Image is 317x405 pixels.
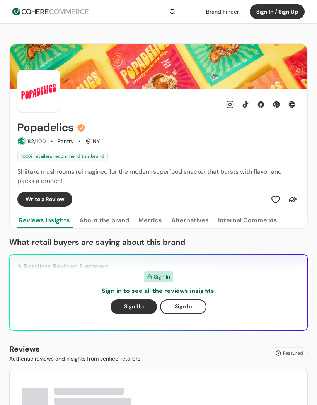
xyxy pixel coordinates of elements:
[17,213,72,228] button: Reviews insights
[160,299,206,314] button: Sign In
[102,286,216,296] p: Sign in to see all the reviews insights.
[27,138,34,145] span: 82
[17,121,73,134] h2: Popadelics
[78,213,131,228] button: About the brand
[9,236,308,248] p: What retail buyers are saying about this brand
[9,344,40,354] b: Reviews
[17,152,108,161] div: 100 % retailers recommend this brand
[58,137,74,145] div: Pantry
[170,213,210,228] button: Alternatives
[12,8,89,15] img: Cohere Logo
[17,192,72,207] button: Write a Review
[34,138,46,145] span: /100
[137,213,164,228] button: Metrics
[111,299,157,314] button: Sign Up
[283,350,303,357] span: Featured
[218,216,277,225] div: Internal Comments
[85,137,100,145] div: NY
[10,44,307,89] img: Brand cover image
[250,4,305,19] button: Sign In / Sign Up
[9,355,140,363] p: Authentic reviews and insights from verified retailers
[17,167,282,185] span: Shiitake mushrooms reimagined for the modern superfood snacker that bursts with flavor and packs ...
[17,70,60,112] img: Brand Photo
[154,273,170,281] span: Sign In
